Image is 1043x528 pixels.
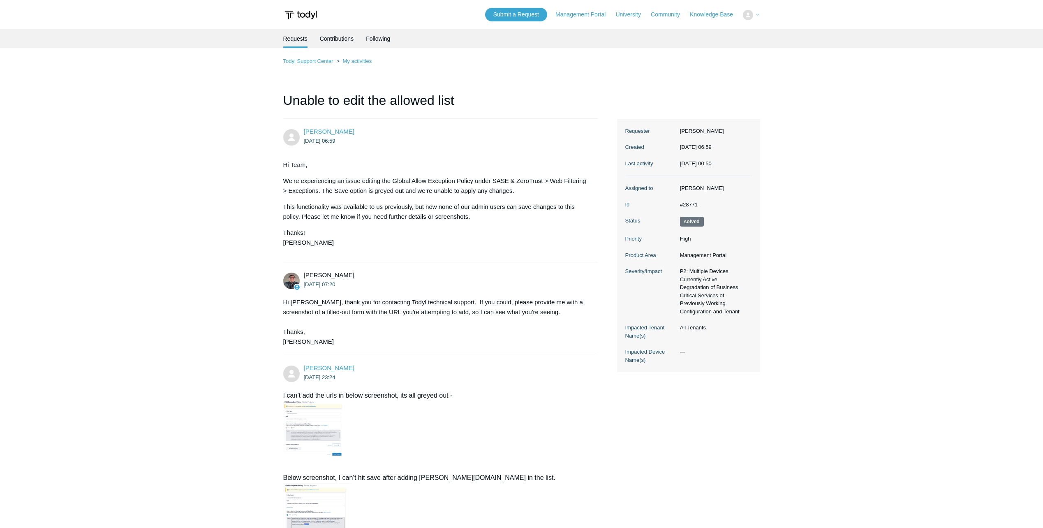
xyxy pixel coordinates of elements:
[676,184,752,192] dd: [PERSON_NAME]
[342,58,372,64] a: My activities
[320,29,354,48] a: Contributions
[625,201,676,209] dt: Id
[680,217,704,227] span: This request has been solved
[283,160,590,170] p: Hi Team,
[676,267,752,315] dd: P2: Multiple Devices, Currently Active Degradation of Business Critical Services of Previously Wo...
[283,58,333,64] a: Todyl Support Center
[680,160,712,167] time: 2025-10-10T00:50:42+00:00
[615,10,649,19] a: University
[676,348,752,356] dd: —
[625,184,676,192] dt: Assigned to
[283,202,590,222] p: This functionality was available to us previously, but now none of our admin users can save chang...
[680,144,712,150] time: 2025-10-08T06:59:02+00:00
[485,8,547,21] a: Submit a Request
[651,10,688,19] a: Community
[304,281,335,287] time: 2025-10-08T07:20:22Z
[304,364,354,371] a: [PERSON_NAME]
[676,251,752,259] dd: Management Portal
[283,29,308,48] li: Requests
[625,348,676,364] dt: Impacted Device Name(s)
[283,297,590,347] div: Hi [PERSON_NAME], thank you for contacting Todyl technical support. If you could, please provide ...
[625,235,676,243] dt: Priority
[304,128,354,135] a: [PERSON_NAME]
[625,217,676,225] dt: Status
[283,90,598,119] h1: Unable to edit the allowed list
[676,201,752,209] dd: #28771
[676,127,752,135] dd: [PERSON_NAME]
[283,7,318,23] img: Todyl Support Center Help Center home page
[283,390,590,401] p: I can’t add the urls in below screenshot, its all greyed out -
[676,235,752,243] dd: High
[304,128,354,135] span: Sara Kaur
[625,160,676,168] dt: Last activity
[283,176,590,196] p: We’re experiencing an issue editing the Global Allow Exception Policy under SASE & ZeroTrust > We...
[304,364,354,371] span: Sara Kaur
[625,324,676,340] dt: Impacted Tenant Name(s)
[625,251,676,259] dt: Product Area
[625,267,676,276] dt: Severity/Impact
[625,143,676,151] dt: Created
[555,10,614,19] a: Management Portal
[283,58,335,64] li: Todyl Support Center
[304,271,354,278] span: Matt Robinson
[625,127,676,135] dt: Requester
[366,29,390,48] a: Following
[690,10,741,19] a: Knowledge Base
[304,138,335,144] time: 2025-10-08T06:59:02Z
[283,228,590,248] p: Thanks! [PERSON_NAME]
[304,374,335,380] time: 2025-10-08T23:24:31Z
[335,58,372,64] li: My activities
[676,324,752,332] dd: All Tenants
